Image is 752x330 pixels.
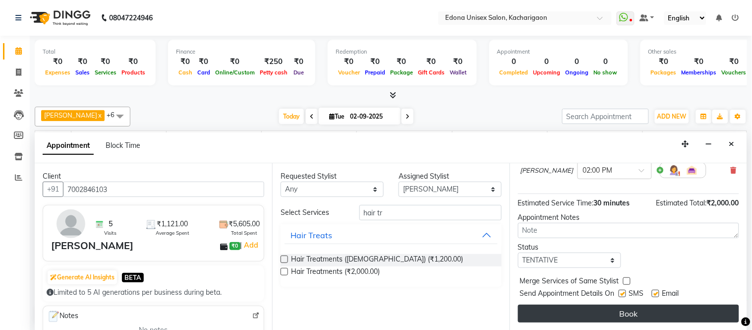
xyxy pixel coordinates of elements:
button: Book [518,305,739,323]
a: Add [242,239,260,251]
span: [PERSON_NAME] [453,131,547,143]
span: Prepaid [362,69,388,76]
div: 0 [591,56,620,67]
span: Petty cash [257,69,290,76]
span: Estimated Total: [656,198,707,207]
span: [PERSON_NAME] [643,131,738,143]
div: ₹250 [257,56,290,67]
span: Upcoming [531,69,563,76]
span: Expenses [43,69,73,76]
div: ₹0 [290,56,307,67]
input: Search by Name/Mobile/Email/Code [63,182,264,197]
div: ₹0 [388,56,415,67]
span: BETA [122,273,144,282]
span: Visits [104,229,116,237]
div: Client [43,171,264,182]
button: Close [725,136,739,152]
div: ₹0 [43,56,73,67]
span: [PERSON_NAME] [521,166,574,176]
span: Ongoing [563,69,591,76]
span: Voucher [336,69,362,76]
span: Hair Treatments ([DEMOGRAPHIC_DATA]) (₹1,200.00) [291,254,463,266]
span: Merge Services of Same Stylist [520,276,619,288]
div: ₹0 [92,56,119,67]
input: Search by service name [359,205,502,220]
input: 2025-09-02 [347,109,397,124]
span: Packages [648,69,679,76]
span: Services [92,69,119,76]
span: Vouchers [719,69,749,76]
button: +91 [43,182,63,197]
div: [PERSON_NAME] [51,238,133,253]
div: ₹0 [648,56,679,67]
div: ₹0 [415,56,447,67]
input: Search Appointment [562,109,649,124]
div: Status [518,242,621,253]
a: x [97,111,102,119]
span: Hair Treatments (₹2,000.00) [291,266,380,279]
span: [PERSON_NAME] [44,111,97,119]
span: No show [591,69,620,76]
span: Package [388,69,415,76]
button: Generate AI Insights [48,270,117,284]
img: Hairdresser.png [668,164,680,176]
span: [PERSON_NAME] [71,131,166,143]
span: Tue [327,113,347,120]
span: +6 [107,111,122,119]
div: Select Services [273,207,352,218]
span: Send Appointment Details On [520,288,615,301]
div: Requested Stylist [281,171,384,182]
span: Estimated Service Time: [518,198,594,207]
span: Email [662,288,679,301]
img: avatar [57,209,85,238]
div: Total [43,48,148,56]
span: | [240,239,260,251]
div: 0 [531,56,563,67]
div: ₹0 [213,56,257,67]
span: 5 [109,219,113,229]
span: [PERSON_NAME] [548,131,642,143]
div: ₹0 [195,56,213,67]
div: ₹0 [719,56,749,67]
span: ₹0 [230,242,240,250]
span: Appointment [43,137,94,155]
div: Assigned Stylist [399,171,502,182]
span: ₹1,121.00 [157,219,188,229]
b: 08047224946 [109,4,153,32]
span: Notes [47,310,78,323]
div: ₹0 [336,56,362,67]
span: Gift Cards [415,69,447,76]
span: Memberships [679,69,719,76]
span: Card [195,69,213,76]
span: Total Spent [231,229,257,237]
div: ₹0 [119,56,148,67]
div: Redemption [336,48,469,56]
span: ADD NEW [657,113,687,120]
div: Limited to 5 AI generations per business during beta. [47,287,260,298]
span: Block Time [106,141,140,150]
img: Interior.png [686,164,698,176]
span: [PERSON_NAME] [167,131,261,143]
button: Hair Treats [285,226,498,244]
div: Appointment Notes [518,212,739,223]
span: ₹5,605.00 [229,219,260,229]
span: Completed [497,69,531,76]
button: ADD NEW [655,110,689,124]
div: ₹0 [362,56,388,67]
div: ₹0 [73,56,92,67]
div: ₹0 [679,56,719,67]
div: ₹0 [176,56,195,67]
span: Sales [73,69,92,76]
div: Stylist [35,131,71,141]
span: Products [119,69,148,76]
div: 0 [563,56,591,67]
span: [PERSON_NAME] [262,131,356,143]
span: Cash [176,69,195,76]
span: 30 minutes [594,198,630,207]
div: 0 [497,56,531,67]
span: Wallet [447,69,469,76]
div: ₹0 [447,56,469,67]
div: Finance [176,48,307,56]
img: logo [25,4,93,32]
span: SMS [629,288,644,301]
